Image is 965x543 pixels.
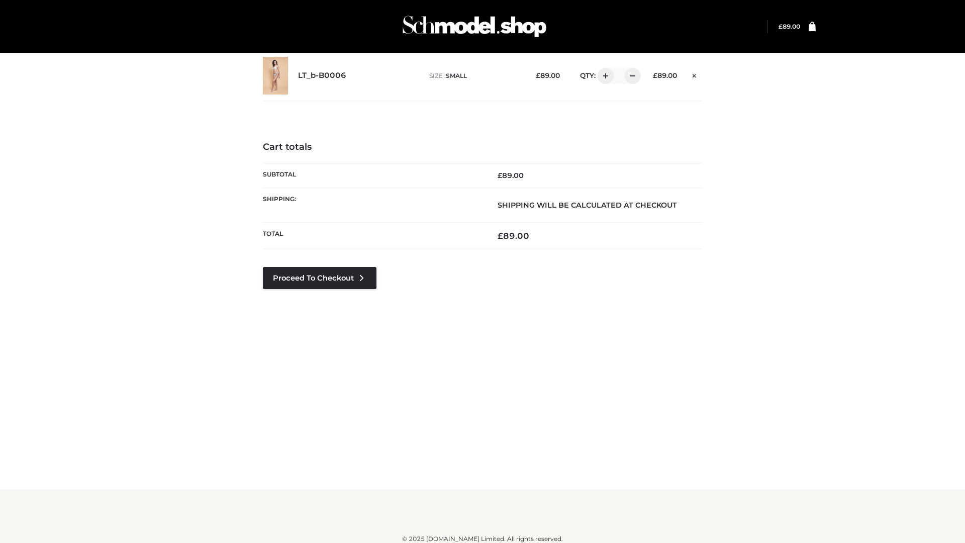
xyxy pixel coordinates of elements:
[498,171,524,180] bdi: 89.00
[263,223,482,249] th: Total
[779,23,800,30] bdi: 89.00
[498,231,503,241] span: £
[263,188,482,222] th: Shipping:
[298,71,346,80] a: LT_b-B0006
[570,68,637,84] div: QTY:
[653,71,657,79] span: £
[687,68,702,81] a: Remove this item
[498,231,529,241] bdi: 89.00
[446,72,467,79] span: SMALL
[263,163,482,188] th: Subtotal
[498,171,502,180] span: £
[653,71,677,79] bdi: 89.00
[779,23,783,30] span: £
[536,71,540,79] span: £
[263,57,288,95] img: LT_b-B0006 - SMALL
[263,267,376,289] a: Proceed to Checkout
[498,201,677,210] strong: Shipping will be calculated at checkout
[263,142,702,153] h4: Cart totals
[779,23,800,30] a: £89.00
[399,7,550,46] img: Schmodel Admin 964
[536,71,560,79] bdi: 89.00
[429,71,520,80] p: size :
